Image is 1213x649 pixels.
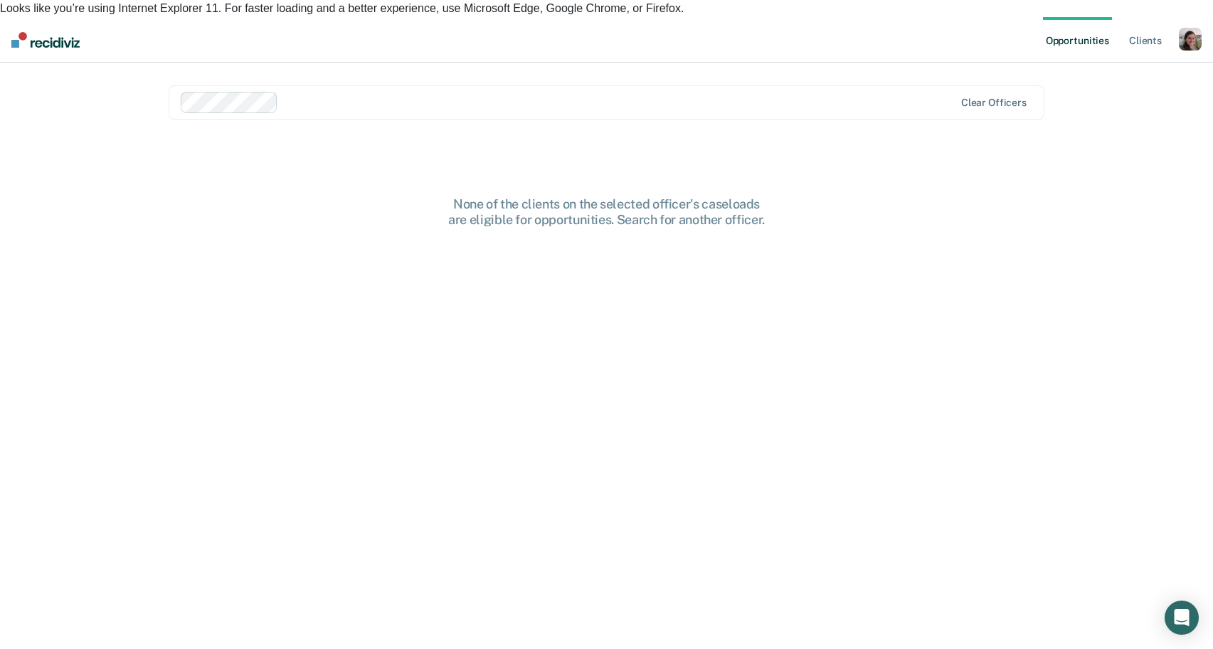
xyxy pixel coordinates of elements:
[1165,601,1199,635] div: Open Intercom Messenger
[11,32,80,48] img: Recidiviz
[961,97,1027,109] div: Clear officers
[1043,17,1112,63] a: Opportunities
[379,196,835,227] div: None of the clients on the selected officer's caseloads are eligible for opportunities. Search fo...
[1203,16,1213,35] span: ×
[1126,17,1165,63] a: Clients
